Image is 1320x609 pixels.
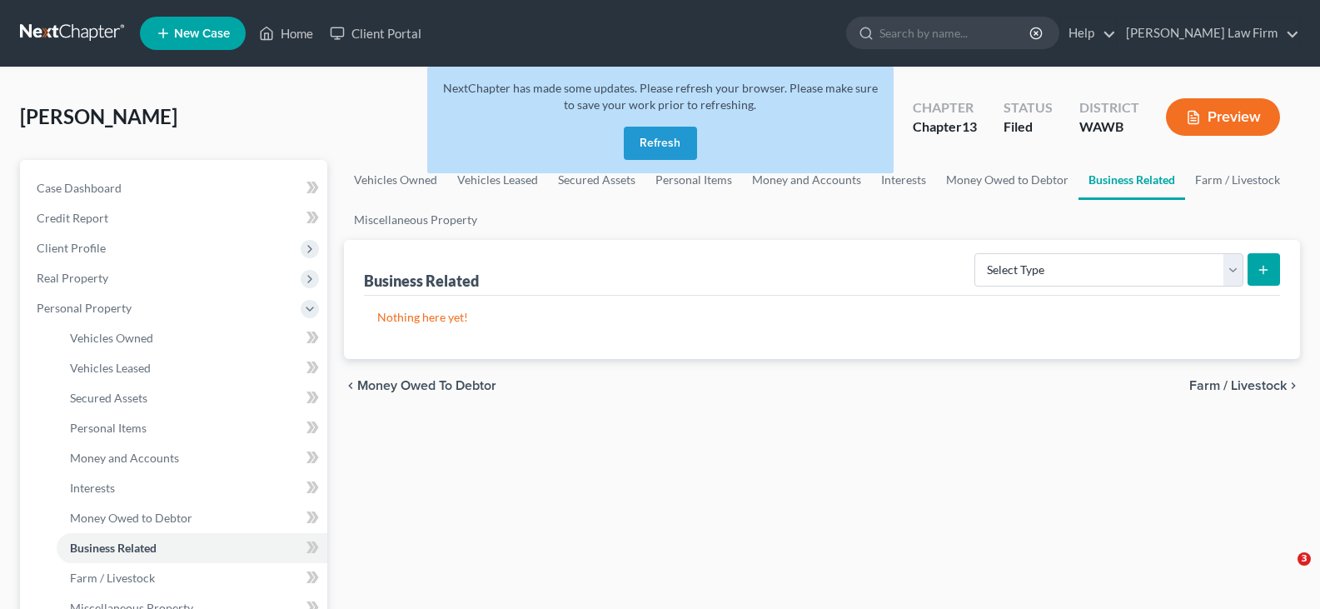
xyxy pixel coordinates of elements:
a: Home [251,18,321,48]
a: Money Owed to Debtor [57,503,327,533]
a: Money and Accounts [57,443,327,473]
a: Personal Items [57,413,327,443]
span: Credit Report [37,211,108,225]
a: Help [1060,18,1116,48]
a: Farm / Livestock [1185,160,1290,200]
span: Personal Property [37,301,132,315]
input: Search by name... [879,17,1032,48]
a: Interests [57,473,327,503]
span: [PERSON_NAME] [20,104,177,128]
span: Money Owed to Debtor [357,379,496,392]
a: Business Related [57,533,327,563]
div: Filed [1004,117,1053,137]
a: Vehicles Owned [57,323,327,353]
div: District [1079,98,1139,117]
span: Real Property [37,271,108,285]
div: Status [1004,98,1053,117]
i: chevron_left [344,379,357,392]
a: Farm / Livestock [57,563,327,593]
div: Chapter [913,98,977,117]
span: Business Related [70,541,157,555]
div: WAWB [1079,117,1139,137]
p: Nothing here yet! [377,309,1267,326]
iframe: Intercom live chat [1263,552,1303,592]
div: Chapter [913,117,977,137]
span: Personal Items [70,421,147,435]
span: New Case [174,27,230,40]
button: chevron_left Money Owed to Debtor [344,379,496,392]
a: Vehicles Owned [344,160,447,200]
button: Refresh [624,127,697,160]
span: Money and Accounts [70,451,179,465]
a: Miscellaneous Property [344,200,487,240]
a: Money Owed to Debtor [936,160,1078,200]
span: NextChapter has made some updates. Please refresh your browser. Please make sure to save your wor... [443,81,878,112]
span: 13 [962,118,977,134]
div: Business Related [364,271,479,291]
a: Secured Assets [57,383,327,413]
a: Vehicles Leased [57,353,327,383]
span: Vehicles Leased [70,361,151,375]
a: Interests [871,160,936,200]
span: 3 [1298,552,1311,566]
span: Money Owed to Debtor [70,511,192,525]
a: Credit Report [23,203,327,233]
button: Preview [1166,98,1280,136]
a: Client Portal [321,18,430,48]
a: Business Related [1078,160,1185,200]
span: Vehicles Owned [70,331,153,345]
span: Interests [70,481,115,495]
span: Case Dashboard [37,181,122,195]
span: Secured Assets [70,391,147,405]
a: Case Dashboard [23,173,327,203]
span: Farm / Livestock [1189,379,1287,392]
a: [PERSON_NAME] Law Firm [1118,18,1299,48]
i: chevron_right [1287,379,1300,392]
span: Farm / Livestock [70,571,155,585]
span: Client Profile [37,241,106,255]
button: Farm / Livestock chevron_right [1189,379,1300,392]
